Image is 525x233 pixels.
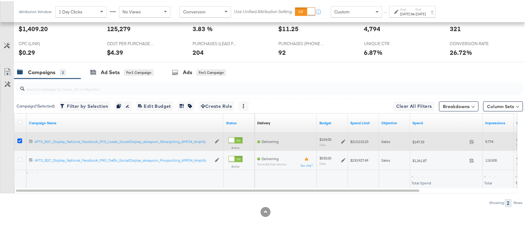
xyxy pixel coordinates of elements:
[412,179,431,184] span: Total Spend
[107,47,123,56] div: $4.39
[319,160,326,164] sub: Daily
[319,155,331,159] div: $530.00
[396,101,432,109] span: Clear All Filters
[416,6,426,10] label: End:
[101,68,120,75] div: Ad Sets
[351,119,377,124] a: If set, this is the maximum spend for your campaign.
[505,198,512,206] div: 2
[60,69,66,74] div: 2
[513,200,523,204] div: Rows
[229,145,243,149] label: Active
[319,142,326,145] sub: Daily
[319,119,346,124] a: The maximum amount you're willing to spend on your ads, on average each day or over the lifetime ...
[351,157,369,161] span: $233,927.49
[364,40,411,45] span: UNIQUE CTR
[193,23,213,32] div: 3.83 %
[124,69,153,74] div: for 1 Campaign
[234,7,293,13] label: Use Unified Attribution Setting:
[364,23,381,32] div: 4,794
[197,69,226,74] div: for 1 Campaign
[400,10,411,15] div: [DATE]
[19,8,52,13] div: Attribution Window:
[400,6,411,10] label: Start:
[201,101,232,109] span: Create Rule
[413,119,481,124] a: The total amount spent to date.
[28,68,55,75] div: Campaigns
[483,100,523,110] button: Column Sets
[319,136,331,141] div: $154.00
[416,10,426,15] div: [DATE]
[486,138,494,143] span: 9,774
[35,138,211,143] a: APTS_B2C_Display_National_Facebook_RTG_Leads_SocialDisplay_alwayson_Retargeting_AMP24_Amplify
[183,68,192,75] div: Ads
[278,23,299,32] div: $11.25
[411,10,416,15] strong: to
[183,8,206,13] span: Conversion
[257,119,270,124] div: Delivery
[138,101,171,109] span: Edit Budget
[334,8,350,13] span: Custom
[123,8,141,13] span: No Views
[278,40,325,45] span: PURCHASES (PHONE CALL)
[394,100,434,110] button: Clear All Filters
[262,138,279,143] span: Delivering
[486,157,497,161] span: 115,505
[413,138,467,143] span: $147.33
[107,40,154,45] span: COST PER PURCHASE (WEBSITE EVENTS)
[278,47,286,56] div: 92
[450,23,461,32] div: 321
[19,23,48,32] div: $1,409.20
[229,163,243,167] label: Active
[450,47,472,56] div: 26.72%
[136,100,173,110] button: Edit Budget
[382,119,408,124] a: Your campaign's objective.
[59,100,110,110] button: Filter by Selection
[364,47,383,56] div: 6.87%
[351,138,369,143] span: $213,210.23
[25,79,477,91] input: Search Campaigns by Name, ID or Objective
[19,47,35,56] div: $0.29
[61,101,108,109] span: Filter by Selection
[489,200,505,204] div: Showing:
[413,157,467,162] span: $1,261.87
[16,102,55,108] div: Campaign ( 1 Selected)
[193,40,239,45] span: PURCHASES (LEAD FORM)
[382,157,391,161] span: Sales
[439,100,479,110] button: Breakdowns
[19,40,65,45] span: CPC (LINK)
[485,179,492,184] span: Total
[257,161,286,165] sub: Some Ad Sets Inactive
[59,8,82,13] span: 1 Day Clicks
[450,40,496,45] span: CONVERSION RATE
[383,11,389,13] span: ↑
[107,23,131,32] div: 125,279
[262,155,279,160] span: Delivering
[257,119,270,124] a: Reflects the ability of your Ad Campaign to achieve delivery based on ad states, schedule and bud...
[226,119,252,124] a: Shows the current state of your Ad Campaign.
[193,47,204,56] div: 204
[35,157,211,162] a: APTS_B2C_Display_National_Facebook_PRO_Traffic_SocialDisplay_alwayson_Prospecting_AMP24_Amplify
[199,100,234,110] button: Create Rule
[382,138,391,143] span: Sales
[516,179,523,184] span: Total
[486,119,512,124] a: The number of times your ad was served. On mobile apps an ad is counted as served the first time ...
[29,119,221,124] a: Your campaign name.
